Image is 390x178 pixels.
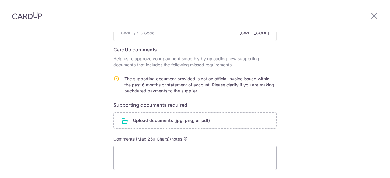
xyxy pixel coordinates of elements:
div: Upload documents (jpg, png, or pdf) [113,112,277,129]
p: Help us to approve your payment smoothly by uploading new supporting documents that includes the ... [113,56,277,68]
span: The supporting document provided is not an official invoice issued within the past 6 months or st... [124,76,274,93]
span: [SWIFT_CODE] [157,30,269,36]
h6: Supporting documents required [113,101,277,109]
span: Comments (Max 250 Chars)/notes [113,136,182,141]
img: CardUp [12,12,42,19]
span: SWIFT/BIC Code [121,30,154,36]
h6: CardUp comments [113,46,277,53]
